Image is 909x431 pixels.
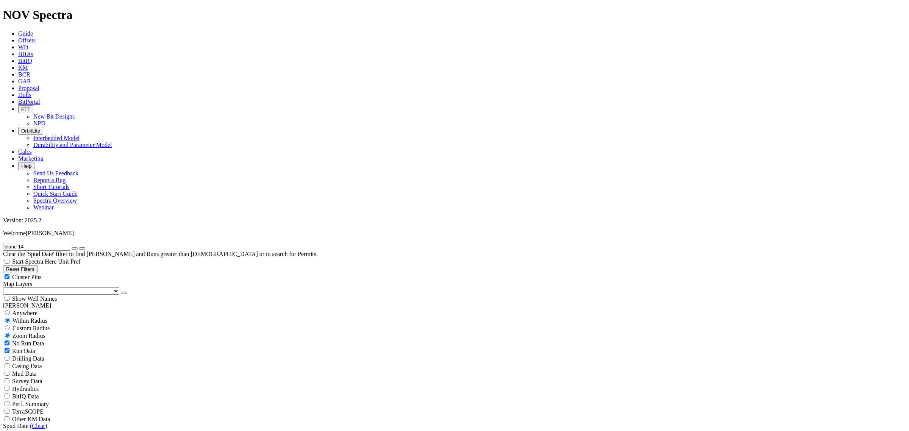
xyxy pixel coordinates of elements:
[21,128,40,134] span: OrbitLite
[12,348,35,354] span: Run Data
[33,142,112,148] a: Durability and Parameter Model
[18,155,44,162] a: Marketing
[3,243,70,251] input: Search
[3,230,906,237] p: Welcome
[18,37,36,44] a: Offsets
[12,393,39,400] span: BitIQ Data
[21,106,30,112] span: FTT
[3,385,906,392] filter-controls-checkbox: Hydraulics Analysis
[3,423,28,429] span: Spud Date
[18,98,40,105] a: BitPortal
[18,85,39,91] a: Proposal
[21,163,31,169] span: Help
[12,340,44,347] span: No Run Data
[12,258,56,265] span: Start Spectra Here
[12,325,50,331] span: Custom Radius
[12,355,44,362] span: Drilling Data
[18,64,28,71] a: KM
[18,78,31,84] a: OAR
[18,51,33,57] a: BHAs
[12,310,37,316] span: Anywhere
[33,191,77,197] a: Quick Start Guide
[33,120,45,126] a: NPD
[3,408,906,415] filter-controls-checkbox: TerraSCOPE Data
[18,44,28,50] a: WD
[33,177,66,183] a: Report a Bug
[5,259,9,264] input: Start Spectra Here
[33,113,75,120] a: New Bit Designs
[12,370,36,377] span: Mud Data
[3,400,906,408] filter-controls-checkbox: Performance Summary
[3,217,906,224] div: Version: 2025.2
[12,386,39,392] span: Hydraulics
[18,71,30,78] a: BCR
[33,170,78,176] a: Send Us Feedback
[12,401,49,407] span: Perf. Summary
[33,184,70,190] a: Short Tutorials
[3,281,32,287] span: Map Layers
[12,274,42,280] span: Cluster Pins
[18,105,33,113] button: FTT
[12,416,50,422] span: Other KM Data
[18,58,32,64] a: BitIQ
[3,8,906,22] h1: NOV Spectra
[18,162,34,170] button: Help
[3,251,318,257] span: Clear the 'Spud Date' filter to find [PERSON_NAME] and Runs greater than [DEMOGRAPHIC_DATA] or to...
[12,363,42,369] span: Casing Data
[12,295,57,302] span: Show Well Names
[33,204,54,211] a: Webinar
[30,423,47,429] a: (Clear)
[18,148,32,155] a: Calcs
[12,408,44,415] span: TerraSCOPE
[18,127,43,135] button: OrbitLite
[33,135,80,141] a: Interbedded Model
[18,30,33,37] a: Guide
[18,92,31,98] a: Dulls
[3,415,906,423] filter-controls-checkbox: TerraSCOPE Data
[26,230,74,236] span: [PERSON_NAME]
[12,317,47,324] span: Within Radius
[12,333,45,339] span: Zoom Radius
[12,378,42,384] span: Survey Data
[3,302,906,309] div: [PERSON_NAME]
[3,265,37,273] button: Reset Filters
[33,197,77,204] a: Spectra Overview
[58,258,80,265] span: Unit Pref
